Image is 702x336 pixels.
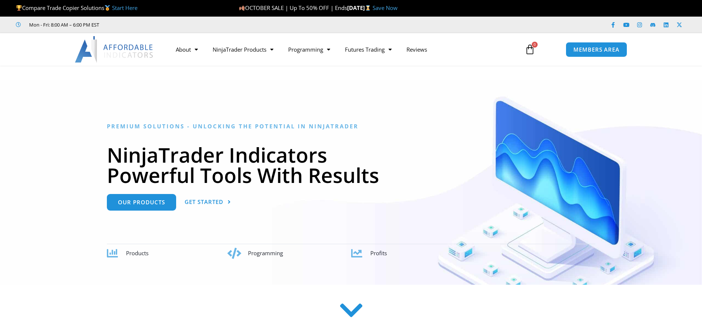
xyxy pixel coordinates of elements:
[248,249,283,257] span: Programming
[370,249,387,257] span: Profits
[126,249,149,257] span: Products
[27,20,99,29] span: Mon - Fri: 8:00 AM – 6:00 PM EST
[399,41,434,58] a: Reviews
[118,200,165,205] span: Our Products
[107,194,176,211] a: Our Products
[566,42,627,57] a: MEMBERS AREA
[107,123,595,130] h6: Premium Solutions - Unlocking the Potential in NinjaTrader
[338,41,399,58] a: Futures Trading
[16,5,22,11] img: 🏆
[16,4,137,11] span: Compare Trade Copier Solutions
[347,4,373,11] strong: [DATE]
[239,5,245,11] img: 🍂
[239,4,347,11] span: OCTOBER SALE | Up To 50% OFF | Ends
[532,42,538,48] span: 0
[109,21,220,28] iframe: Customer reviews powered by Trustpilot
[185,194,231,211] a: Get Started
[365,5,371,11] img: ⌛
[75,36,154,63] img: LogoAI | Affordable Indicators – NinjaTrader
[373,4,398,11] a: Save Now
[107,145,595,185] h1: NinjaTrader Indicators Powerful Tools With Results
[205,41,281,58] a: NinjaTrader Products
[281,41,338,58] a: Programming
[185,199,223,205] span: Get Started
[514,39,546,60] a: 0
[168,41,516,58] nav: Menu
[168,41,205,58] a: About
[112,4,137,11] a: Start Here
[105,5,110,11] img: 🥇
[573,47,619,52] span: MEMBERS AREA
